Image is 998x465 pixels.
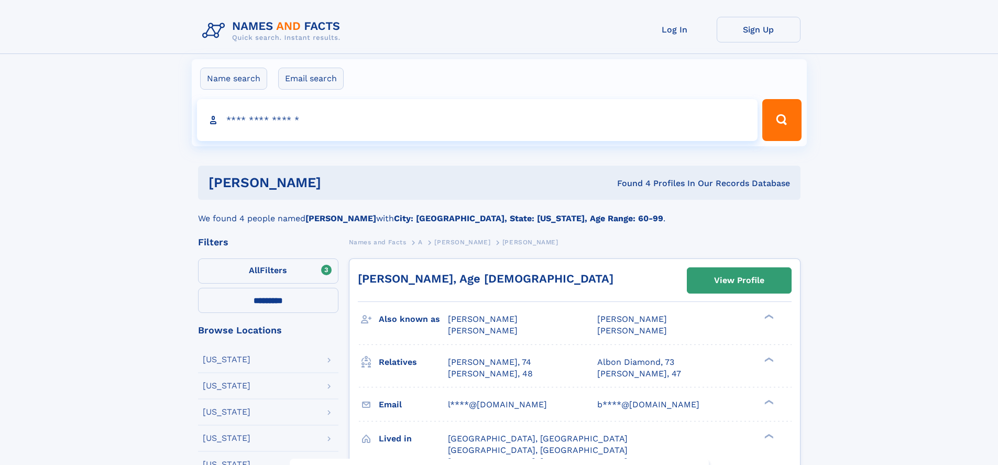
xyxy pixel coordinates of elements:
[502,239,558,246] span: [PERSON_NAME]
[203,408,250,416] div: [US_STATE]
[394,213,663,223] b: City: [GEOGRAPHIC_DATA], State: [US_STATE], Age Range: 60-99
[379,396,448,414] h3: Email
[418,239,423,246] span: A
[762,313,774,320] div: ❯
[200,68,267,90] label: Name search
[469,178,790,189] div: Found 4 Profiles In Our Records Database
[198,237,338,247] div: Filters
[203,382,250,390] div: [US_STATE]
[762,99,801,141] button: Search Button
[762,432,774,439] div: ❯
[249,265,260,275] span: All
[198,258,338,284] label: Filters
[448,368,533,380] a: [PERSON_NAME], 48
[418,235,423,248] a: A
[198,17,349,45] img: Logo Names and Facts
[448,356,531,368] a: [PERSON_NAME], 74
[448,314,518,324] span: [PERSON_NAME]
[209,176,469,189] h1: [PERSON_NAME]
[203,355,250,364] div: [US_STATE]
[714,268,764,293] div: View Profile
[762,356,774,363] div: ❯
[278,68,344,90] label: Email search
[633,17,717,42] a: Log In
[379,430,448,448] h3: Lived in
[197,99,758,141] input: search input
[203,434,250,442] div: [US_STATE]
[687,268,791,293] a: View Profile
[379,353,448,371] h3: Relatives
[448,434,628,444] span: [GEOGRAPHIC_DATA], [GEOGRAPHIC_DATA]
[597,314,667,324] span: [PERSON_NAME]
[434,239,490,246] span: [PERSON_NAME]
[597,356,674,368] a: Albon Diamond, 73
[198,200,800,225] div: We found 4 people named with .
[597,326,667,336] span: [PERSON_NAME]
[762,398,774,405] div: ❯
[379,310,448,328] h3: Also known as
[305,213,376,223] b: [PERSON_NAME]
[597,368,681,380] a: [PERSON_NAME], 47
[358,272,613,285] a: [PERSON_NAME], Age [DEMOGRAPHIC_DATA]
[349,235,407,248] a: Names and Facts
[434,235,490,248] a: [PERSON_NAME]
[448,445,628,455] span: [GEOGRAPHIC_DATA], [GEOGRAPHIC_DATA]
[717,17,800,42] a: Sign Up
[198,326,338,335] div: Browse Locations
[448,326,518,336] span: [PERSON_NAME]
